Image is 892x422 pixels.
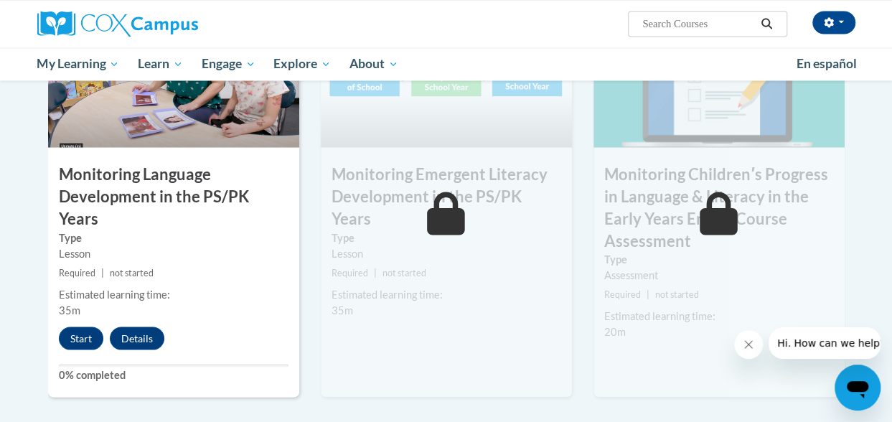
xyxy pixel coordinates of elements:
[264,47,340,80] a: Explore
[59,230,288,245] label: Type
[59,245,288,261] div: Lesson
[9,10,116,22] span: Hi. How can we help?
[332,230,561,245] label: Type
[641,15,756,32] input: Search Courses
[349,55,398,72] span: About
[138,55,183,72] span: Learn
[59,327,103,350] button: Start
[797,56,857,71] span: En español
[321,163,572,229] h3: Monitoring Emergent Literacy Development in the PS/PK Years
[59,286,288,302] div: Estimated learning time:
[101,267,104,278] span: |
[273,55,331,72] span: Explore
[37,11,296,37] a: Cox Campus
[128,47,192,80] a: Learn
[382,267,426,278] span: not started
[192,47,265,80] a: Engage
[28,47,129,80] a: My Learning
[734,330,763,359] iframe: Close message
[604,251,834,267] label: Type
[27,47,866,80] div: Main menu
[647,289,649,299] span: |
[340,47,408,80] a: About
[604,267,834,283] div: Assessment
[110,267,154,278] span: not started
[593,163,845,251] h3: Monitoring Childrenʹs Progress in Language & Literacy in the Early Years End of Course Assessment
[604,325,626,337] span: 20m
[37,11,198,37] img: Cox Campus
[604,289,641,299] span: Required
[59,267,95,278] span: Required
[835,365,881,411] iframe: Button to launch messaging window
[37,55,119,72] span: My Learning
[374,267,377,278] span: |
[332,304,353,316] span: 35m
[110,327,164,350] button: Details
[59,367,288,383] label: 0% completed
[756,15,777,32] button: Search
[332,286,561,302] div: Estimated learning time:
[202,55,255,72] span: Engage
[655,289,699,299] span: not started
[812,11,855,34] button: Account Settings
[332,245,561,261] div: Lesson
[48,163,299,229] h3: Monitoring Language Development in the PS/PK Years
[787,49,866,79] a: En español
[59,304,80,316] span: 35m
[769,327,881,359] iframe: Message from company
[604,308,834,324] div: Estimated learning time:
[332,267,368,278] span: Required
